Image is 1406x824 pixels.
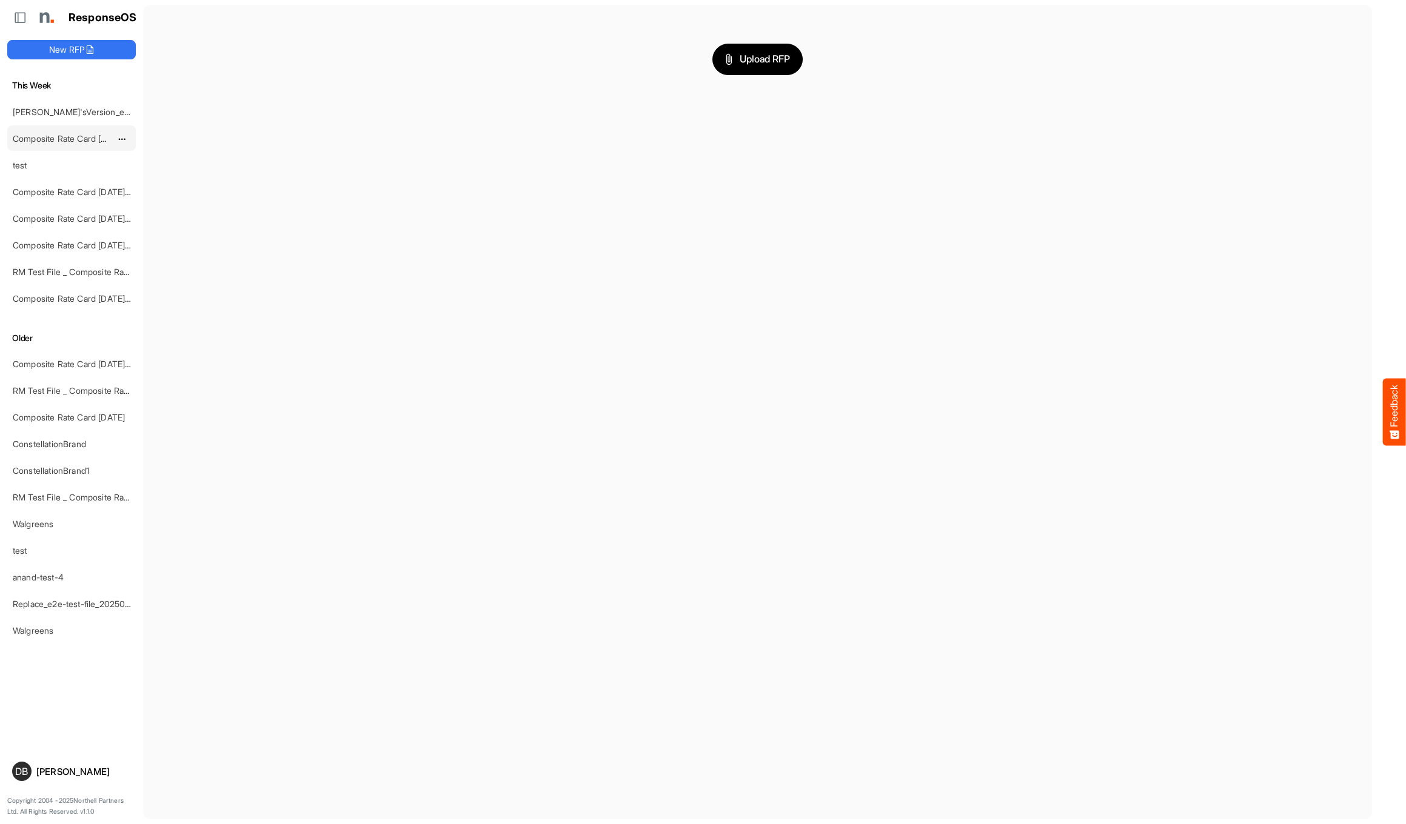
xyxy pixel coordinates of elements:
[13,465,89,476] a: ConstellationBrand1
[13,572,64,582] a: anand-test-4
[13,492,182,502] a: RM Test File _ Composite Rate Card [DATE]
[725,51,791,67] span: Upload RFP
[13,412,125,422] a: Composite Rate Card [DATE]
[13,267,182,277] a: RM Test File _ Composite Rate Card [DATE]
[13,439,86,449] a: ConstellationBrand
[13,107,240,117] a: [PERSON_NAME]'sVersion_e2e-test-file_20250604_111803
[7,79,136,92] h6: This Week
[13,519,53,529] a: Walgreens
[116,133,128,145] button: dropdownbutton
[36,767,131,776] div: [PERSON_NAME]
[15,766,28,776] span: DB
[13,240,156,250] a: Composite Rate Card [DATE]_smaller
[13,187,156,197] a: Composite Rate Card [DATE]_smaller
[7,796,136,817] p: Copyright 2004 - 2025 Northell Partners Ltd. All Rights Reserved. v 1.1.0
[33,5,58,30] img: Northell
[13,599,169,609] a: Replace_e2e-test-file_20250604_111803
[7,331,136,345] h6: Older
[13,625,53,636] a: Walgreens
[69,12,137,24] h1: ResponseOS
[13,293,156,304] a: Composite Rate Card [DATE]_smaller
[13,213,156,224] a: Composite Rate Card [DATE]_smaller
[13,359,156,369] a: Composite Rate Card [DATE]_smaller
[13,385,182,396] a: RM Test File _ Composite Rate Card [DATE]
[1383,379,1406,446] button: Feedback
[7,40,136,59] button: New RFP
[13,545,27,556] a: test
[712,44,803,75] button: Upload RFP
[13,160,27,170] a: test
[13,133,125,144] a: Composite Rate Card [DATE]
